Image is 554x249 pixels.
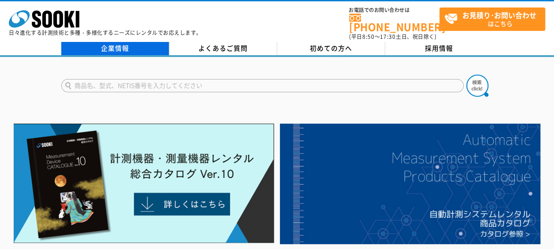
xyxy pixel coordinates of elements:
[310,43,352,53] span: 初めての方へ
[380,33,396,41] span: 17:30
[169,42,277,55] a: よくあるご質問
[444,8,545,30] span: はこちら
[61,79,464,92] input: 商品名、型式、NETIS番号を入力してください
[349,33,436,41] span: (平日 ～ 土日、祝日除く)
[61,42,169,55] a: 企業情報
[466,75,488,97] img: btn_search.png
[9,30,202,35] p: 日々進化する計測技術と多種・多様化するニーズにレンタルでお応えします。
[280,124,540,244] img: 自動計測システムカタログ
[362,33,375,41] span: 8:50
[349,8,439,13] span: お電話でのお問い合わせは
[277,42,385,55] a: 初めての方へ
[439,8,545,31] a: お見積り･お問い合わせはこちら
[14,124,274,243] img: Catalog Ver10
[462,10,536,20] strong: お見積り･お問い合わせ
[349,14,439,32] a: [PHONE_NUMBER]
[385,42,493,55] a: 採用情報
